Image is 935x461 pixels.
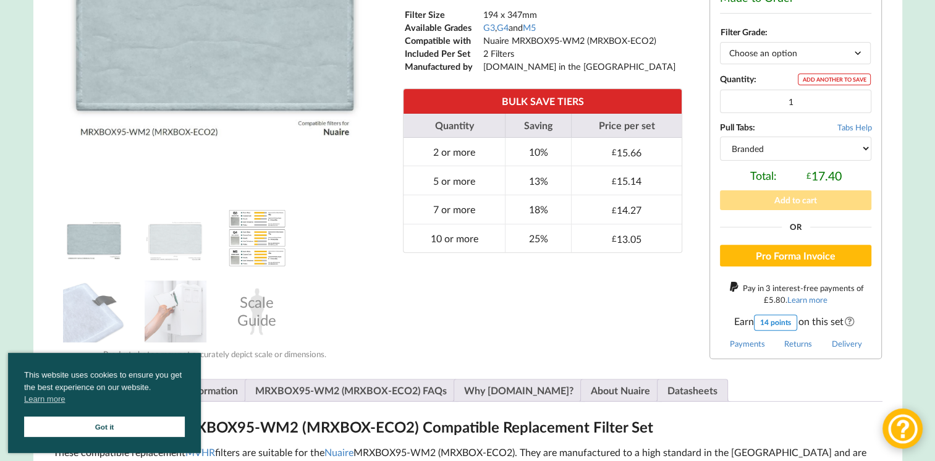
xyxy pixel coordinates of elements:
th: Saving [505,114,571,138]
img: Nuaire MRXBOX95-WM2 Compatible MVHR Filter Replacement Set from MVHR.shop [63,207,125,269]
a: G3 [483,22,495,33]
img: MVHR Filter with a Black Tag [63,281,125,342]
span: Tabs Help [837,122,871,132]
td: [DOMAIN_NAME] in the [GEOGRAPHIC_DATA] [483,61,676,72]
h2: About the Nuaire MRXBOX95-WM2 (MRXBOX-ECO2) Compatible Replacement Filter Set [53,418,882,437]
td: 13% [505,166,571,195]
span: £ [612,205,617,215]
img: A Table showing a comparison between G3, G4 and M5 for MVHR Filters and their efficiency at captu... [226,207,288,269]
td: 10% [505,138,571,166]
span: Earn on this set [720,315,871,331]
a: M5 [523,22,536,33]
td: Compatible with [404,35,481,46]
td: Nuaire MRXBOX95-WM2 (MRXBOX-ECO2) [483,35,676,46]
div: 14 points [754,315,797,331]
a: MRXBOX95-WM2 (MRXBOX-ECO2) FAQs [255,379,447,401]
td: 5 or more [404,166,506,195]
span: £ [764,295,769,305]
div: 14.27 [612,204,641,216]
div: 17.40 [806,169,842,183]
a: Nuaire [324,446,353,458]
td: , and [483,22,676,33]
a: cookies - Learn more [24,393,65,405]
td: Included Per Set [404,48,481,59]
div: 15.66 [612,146,641,158]
span: £ [612,176,617,186]
b: Pull Tabs: [720,122,755,132]
span: This website uses cookies to ensure you get the best experience on our website. [24,369,185,408]
div: cookieconsent [8,353,201,453]
img: Installing an MVHR Filter [145,281,206,342]
div: 15.14 [612,175,641,187]
a: Learn more [787,295,827,305]
img: Dimensions and Filter Grade of the Nuaire MRXBOX95-WM2 (MRXBOX-ECO2) Compatible MVHR Filter Repla... [145,207,206,269]
td: 2 or more [404,138,506,166]
button: Add to cart [720,190,871,209]
div: Or [720,223,871,231]
td: 7 or more [404,195,506,224]
label: Filter Grade [721,27,765,37]
a: About Nuaire [591,379,650,401]
td: 2 Filters [483,48,676,59]
input: Product quantity [720,90,871,113]
td: 194 x 347mm [483,9,676,20]
div: ADD ANOTHER TO SAVE [798,74,871,85]
a: Delivery [832,339,862,349]
button: Pro Forma Invoice [720,245,871,267]
div: Scale Guide [226,281,288,342]
span: £ [612,147,617,157]
th: BULK SAVE TIERS [404,89,682,113]
a: Why [DOMAIN_NAME]? [464,379,573,401]
td: Available Grades [404,22,481,33]
th: Price per set [571,114,682,138]
td: Filter Size [404,9,481,20]
a: G4 [497,22,509,33]
span: £ [806,171,811,180]
a: Datasheets [667,379,717,401]
th: Quantity [404,114,506,138]
td: Manufactured by [404,61,481,72]
td: 18% [505,195,571,224]
span: Pay in 3 interest-free payments of . [743,283,864,305]
div: 5.80 [764,295,785,305]
td: 10 or more [404,224,506,253]
td: 25% [505,224,571,253]
div: 13.05 [612,233,641,245]
a: Got it cookie [24,417,185,437]
span: Total: [750,169,777,183]
a: Returns [784,339,812,349]
div: Product photos may not accurately depict scale or dimensions. [53,349,376,359]
a: Payments [730,339,765,349]
span: £ [612,234,617,243]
